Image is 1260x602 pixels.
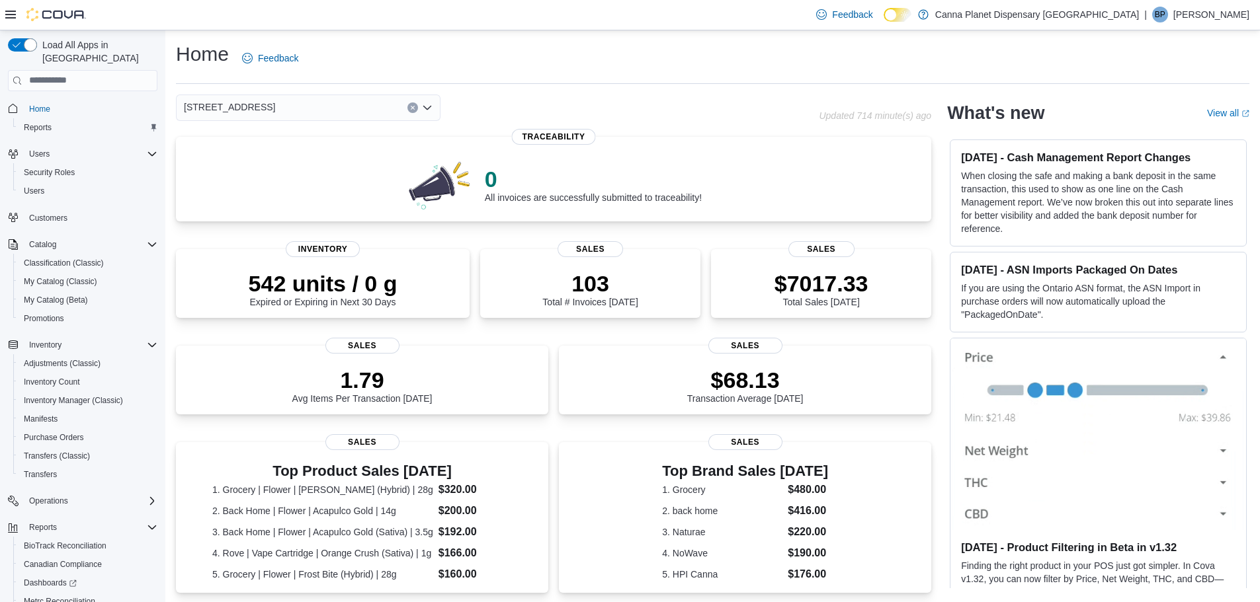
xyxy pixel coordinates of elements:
[29,496,68,506] span: Operations
[662,546,782,560] dt: 4. NoWave
[13,163,163,182] button: Security Roles
[24,100,157,117] span: Home
[19,183,157,199] span: Users
[19,467,157,482] span: Transfers
[19,255,157,271] span: Classification (Classic)
[19,556,107,572] a: Canadian Compliance
[24,519,62,535] button: Reports
[811,1,878,28] a: Feedback
[935,7,1139,22] p: Canna Planet Dispensary [GEOGRAPHIC_DATA]
[24,358,101,369] span: Adjustments (Classic)
[542,270,638,307] div: Total # Invoices [DATE]
[662,463,828,479] h3: Top Brand Sales [DATE]
[775,270,868,307] div: Total Sales [DATE]
[212,546,433,560] dt: 4. Rove | Vape Cartridge | Orange Crush (Sativa) | 1g
[13,182,163,200] button: Users
[819,110,931,121] p: Updated 714 minute(s) ago
[24,395,123,406] span: Inventory Manager (Classic)
[19,430,89,445] a: Purchase Orders
[961,169,1236,235] p: When closing the safe and making a bank deposit in the same transaction, this used to show as one...
[1152,7,1168,22] div: Binal Patel
[24,493,157,509] span: Operations
[13,447,163,465] button: Transfers (Classic)
[512,129,596,145] span: Traceability
[24,122,52,133] span: Reports
[325,434,399,450] span: Sales
[24,519,157,535] span: Reports
[249,270,398,297] p: 542 units / 0 g
[212,483,433,496] dt: 1. Grocery | Flower | [PERSON_NAME] (Hybrid) | 28g
[542,270,638,297] p: 103
[29,522,57,533] span: Reports
[788,524,828,540] dd: $220.00
[13,254,163,272] button: Classification (Classic)
[884,8,911,22] input: Dark Mode
[19,311,157,326] span: Promotions
[3,145,163,163] button: Users
[3,492,163,510] button: Operations
[947,102,1044,124] h2: What's new
[237,45,304,71] a: Feedback
[1155,7,1165,22] span: BP
[19,575,157,591] span: Dashboards
[24,237,157,252] span: Catalog
[24,541,106,551] span: BioTrack Reconciliation
[258,52,298,65] span: Feedback
[212,463,512,479] h3: Top Product Sales [DATE]
[24,146,157,162] span: Users
[788,482,828,498] dd: $480.00
[19,292,157,308] span: My Catalog (Beta)
[13,291,163,309] button: My Catalog (Beta)
[961,282,1236,321] p: If you are using the Ontario ASN format, the ASN Import in purchase orders will now automatically...
[19,374,85,390] a: Inventory Count
[24,101,56,117] a: Home
[13,354,163,373] button: Adjustments (Classic)
[19,393,128,408] a: Inventory Manager (Classic)
[24,337,157,353] span: Inventory
[19,120,157,135] span: Reports
[788,503,828,519] dd: $416.00
[13,574,163,592] a: Dashboards
[775,270,868,297] p: $7017.33
[19,255,109,271] a: Classification (Classic)
[24,209,157,226] span: Customers
[19,183,50,199] a: Users
[788,545,828,561] dd: $190.00
[3,235,163,254] button: Catalog
[24,414,58,424] span: Manifests
[176,41,229,67] h1: Home
[13,118,163,137] button: Reports
[24,146,55,162] button: Users
[24,559,102,570] span: Canadian Compliance
[13,309,163,328] button: Promotions
[662,504,782,517] dt: 2. back home
[19,430,157,445] span: Purchase Orders
[13,391,163,410] button: Inventory Manager (Classic)
[961,151,1236,164] h3: [DATE] - Cash Management Report Changes
[1144,7,1147,22] p: |
[485,166,702,203] div: All invoices are successfully submitted to traceability!
[662,568,782,581] dt: 5. HPI Canna
[13,537,163,555] button: BioTrack Reconciliation
[212,504,433,517] dt: 2. Back Home | Flower | Acapulco Gold | 14g
[3,99,163,118] button: Home
[788,566,828,582] dd: $176.00
[1173,7,1249,22] p: [PERSON_NAME]
[292,367,433,393] p: 1.79
[439,566,512,582] dd: $160.00
[485,166,702,192] p: 0
[24,313,64,324] span: Promotions
[24,377,80,387] span: Inventory Count
[19,448,95,464] a: Transfers (Classic)
[687,367,804,404] div: Transaction Average [DATE]
[708,434,782,450] span: Sales
[662,483,782,496] dt: 1. Grocery
[19,411,63,427] a: Manifests
[13,373,163,391] button: Inventory Count
[19,556,157,572] span: Canadian Compliance
[1241,110,1249,118] svg: External link
[19,393,157,408] span: Inventory Manager (Classic)
[19,467,62,482] a: Transfers
[26,8,86,21] img: Cova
